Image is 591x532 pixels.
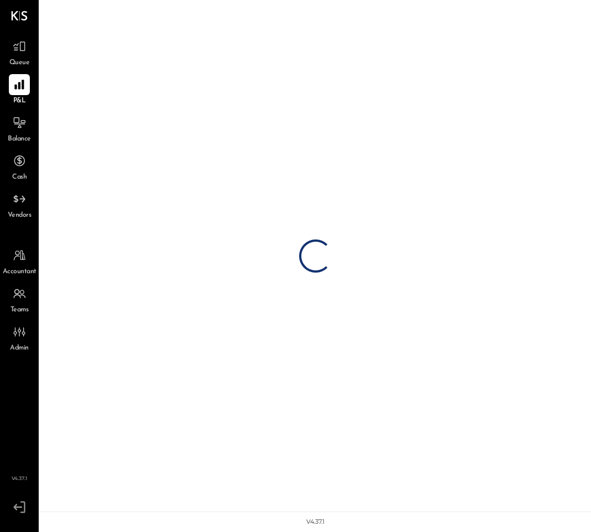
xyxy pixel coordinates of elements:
span: Teams [11,305,29,315]
a: Queue [1,36,38,68]
div: v 4.37.1 [306,518,325,526]
span: Cash [12,173,27,182]
span: P&L [13,96,26,106]
a: Accountant [1,245,38,277]
a: Cash [1,150,38,182]
span: Accountant [3,267,36,277]
a: Admin [1,321,38,353]
a: P&L [1,74,38,106]
span: Vendors [8,211,32,221]
span: Queue [9,58,30,68]
a: Teams [1,283,38,315]
span: Admin [10,343,29,353]
a: Balance [1,112,38,144]
a: Vendors [1,189,38,221]
span: Balance [8,134,31,144]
